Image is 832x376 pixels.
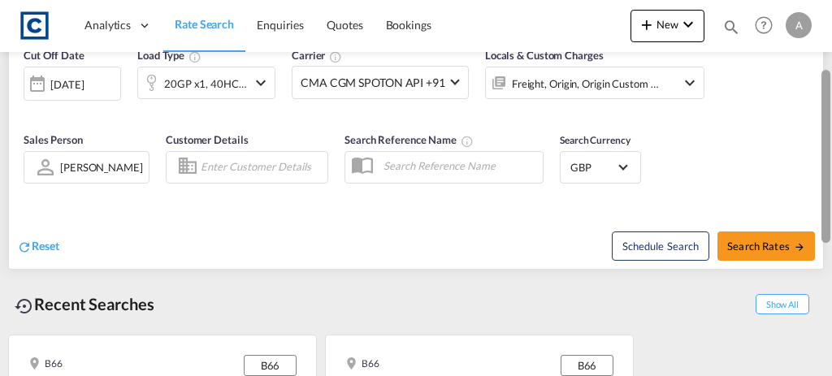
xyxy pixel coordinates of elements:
md-datepicker: Select [24,99,36,121]
md-select: Sales Person: Alfie Kybert [58,155,145,179]
span: CMA CGM SPOTON API +91 [301,75,445,91]
span: Customer Details [166,133,248,146]
button: Search Ratesicon-arrow-right [717,231,815,261]
div: [PERSON_NAME] [60,161,143,174]
button: Note: By default Schedule search will only considerorigin ports, destination ports and cut off da... [612,231,709,261]
md-select: Select Currency: £ GBPUnited Kingdom Pound [569,155,632,179]
md-icon: icon-plus 400-fg [637,15,656,34]
div: Help [750,11,786,41]
div: B66 [561,355,613,376]
span: Search Reference Name [344,133,474,146]
span: Reset [32,239,59,253]
span: Load Type [137,49,201,62]
span: Search Rates [727,240,805,253]
span: Enquiries [257,18,304,32]
md-icon: icon-chevron-down [251,73,271,93]
md-icon: icon-arrow-right [794,241,805,253]
div: 20GP x1 40HC x1icon-chevron-down [137,67,275,99]
div: icon-refreshReset [17,238,59,256]
input: Enter Customer Details [201,155,323,179]
md-icon: The selected Trucker/Carrierwill be displayed in the rate results If the rates are from another f... [329,50,342,63]
md-icon: icon-chevron-down [678,15,698,34]
span: Cut Off Date [24,49,84,62]
span: Help [750,11,778,39]
span: Bookings [386,18,431,32]
span: Rate Search [175,17,234,31]
input: Search Reference Name [375,153,543,178]
span: Locals & Custom Charges [485,49,604,62]
md-icon: icon-refresh [17,240,32,254]
span: New [637,18,698,31]
md-icon: Your search will be saved by the below given name [461,135,474,148]
span: Carrier [292,49,342,62]
span: GBP [570,160,616,175]
div: [DATE] [50,77,84,92]
div: Freight Origin Origin Custom Factory Stuffing [512,72,660,95]
span: Quotes [327,18,362,32]
div: Recent Searches [8,286,161,322]
div: [DATE] [24,67,121,101]
span: Search Currency [560,134,630,146]
md-icon: icon-backup-restore [15,296,34,316]
button: icon-plus 400-fgNewicon-chevron-down [630,10,704,42]
div: Freight Origin Origin Custom Factory Stuffingicon-chevron-down [485,67,704,99]
div: B66 [28,355,63,376]
div: 20GP x1 40HC x1 [164,72,247,95]
div: A [786,12,812,38]
md-icon: icon-chevron-down [680,73,700,93]
span: Analytics [84,17,131,33]
md-icon: icon-magnify [722,18,740,36]
span: Sales Person [24,133,83,146]
div: B66 [345,355,379,376]
md-icon: icon-information-outline [188,50,201,63]
span: Show All [756,294,809,314]
div: B66 [244,355,297,376]
img: 1fdb9190129311efbfaf67cbb4249bed.jpeg [16,7,53,44]
div: icon-magnify [722,18,740,42]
